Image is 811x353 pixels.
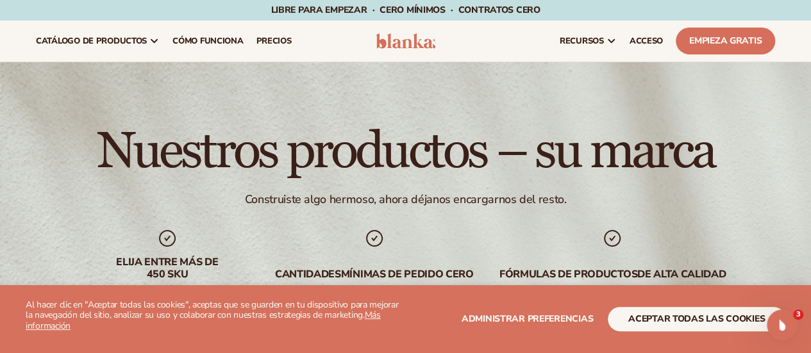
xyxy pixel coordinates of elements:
[275,267,341,281] font: Cantidades
[36,35,147,47] font: catálogo de productos
[623,21,669,62] a: ACCESO
[499,267,637,281] font: Fórmulas de productos
[372,4,374,16] font: ·
[560,35,604,47] font: recursos
[26,309,381,332] a: Más información
[116,255,218,269] font: Elija entre más de
[689,35,762,47] font: Empieza gratis
[172,35,243,47] font: Cómo funciona
[767,309,798,340] iframe: Chat en vivo de Intercom
[553,21,623,62] a: recursos
[341,267,474,281] font: mínimas de pedido cero
[97,120,715,183] font: Nuestros productos – su marca
[637,267,726,281] font: de alta calidad
[26,299,398,322] font: Al hacer clic en "Aceptar todas las cookies", aceptas que se guarden en tu dispositivo para mejor...
[380,4,446,16] font: CERO mínimos
[166,21,249,62] a: Cómo funciona
[462,313,593,325] font: Administrar preferencias
[676,28,775,54] a: Empieza gratis
[462,307,593,331] button: Administrar preferencias
[796,310,801,318] font: 3
[458,4,540,16] font: Contratos CERO
[245,192,567,207] font: Construiste algo hermoso, ahora déjanos encargarnos del resto.
[376,33,436,49] img: logo
[271,4,367,16] font: Libre para empezar
[250,21,298,62] a: precios
[628,313,765,325] font: aceptar todas las cookies
[608,307,785,331] button: aceptar todas las cookies
[451,4,453,16] font: ·
[630,35,663,47] font: ACCESO
[256,35,292,47] font: precios
[146,267,188,281] font: 450 SKU
[29,21,166,62] a: catálogo de productos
